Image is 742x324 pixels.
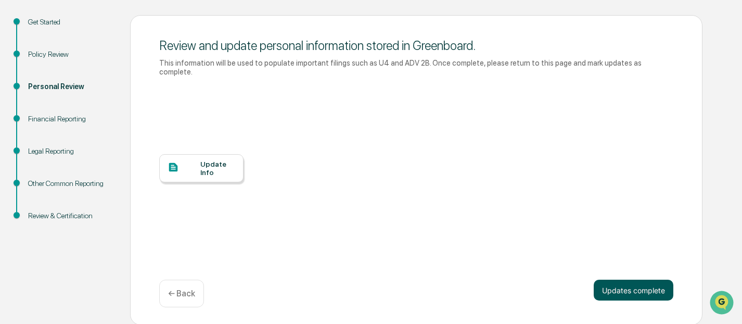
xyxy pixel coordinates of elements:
[594,280,673,301] button: Updates complete
[104,177,126,184] span: Pylon
[159,58,673,76] div: This information will be used to populate important filings such as U4 and ADV 2B. Once complete,...
[35,80,171,90] div: Start new chat
[10,22,189,39] p: How can we help?
[28,81,113,92] div: Personal Review
[73,176,126,184] a: Powered byPylon
[86,131,129,142] span: Attestations
[35,90,132,98] div: We're available if you need us!
[200,160,235,177] div: Update Info
[10,80,29,98] img: 1746055101610-c473b297-6a78-478c-a979-82029cc54cd1
[75,132,84,141] div: 🗄️
[709,290,737,318] iframe: Open customer support
[6,147,70,166] a: 🔎Data Lookup
[28,210,113,221] div: Review & Certification
[177,83,189,95] button: Start new chat
[10,132,19,141] div: 🖐️
[21,151,66,161] span: Data Lookup
[28,17,113,28] div: Get Started
[28,49,113,60] div: Policy Review
[168,289,195,298] p: ← Back
[159,38,673,53] div: Review and update personal information stored in Greenboard.
[28,178,113,189] div: Other Common Reporting
[28,114,113,124] div: Financial Reporting
[71,127,133,146] a: 🗄️Attestations
[6,127,71,146] a: 🖐️Preclearance
[28,146,113,157] div: Legal Reporting
[21,131,67,142] span: Preclearance
[10,152,19,160] div: 🔎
